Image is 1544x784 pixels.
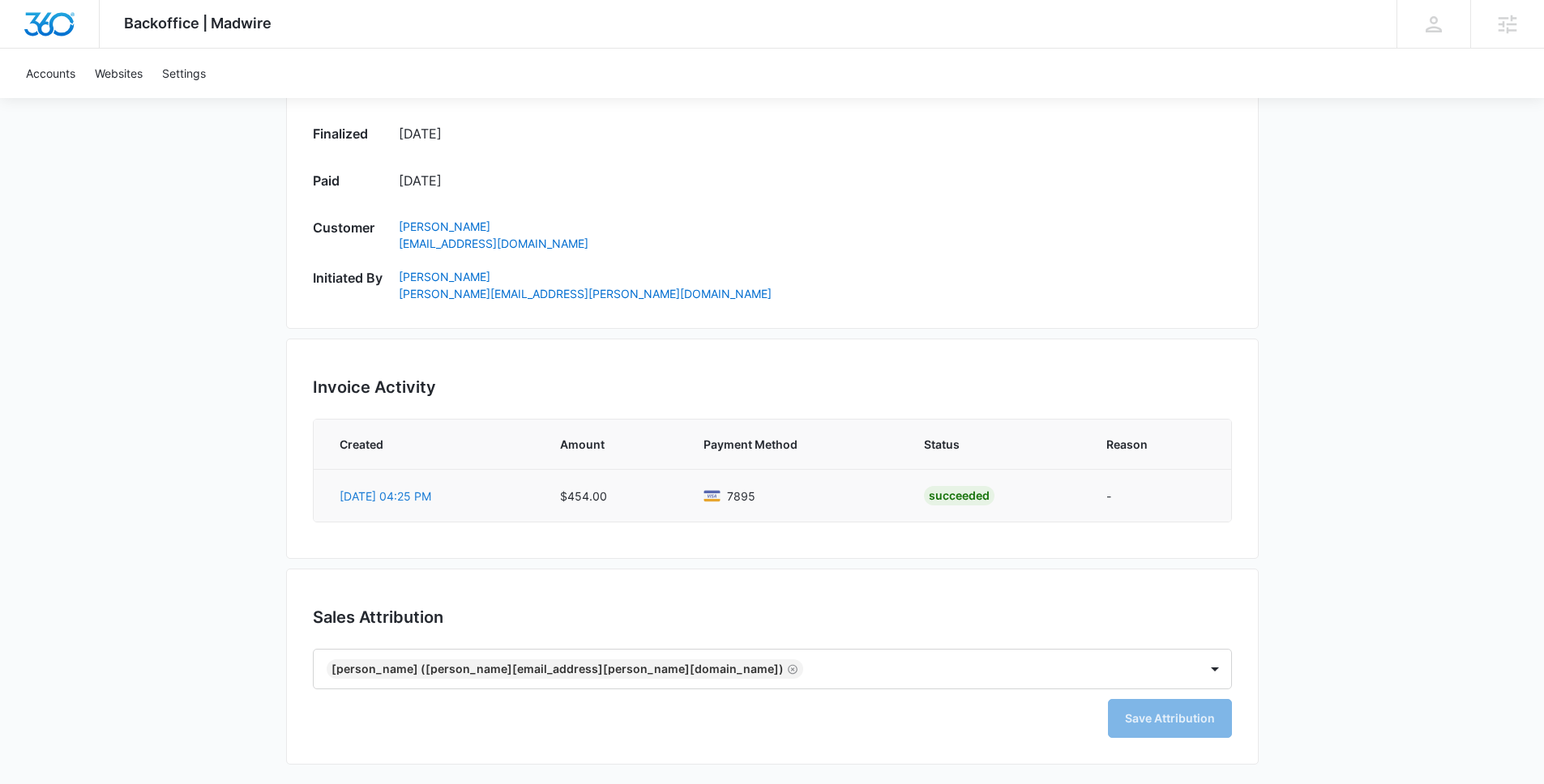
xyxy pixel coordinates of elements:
td: - [1087,469,1231,522]
div: [PERSON_NAME] ([PERSON_NAME][EMAIL_ADDRESS][PERSON_NAME][DOMAIN_NAME]) [331,663,784,675]
span: Reason [1106,436,1205,453]
a: Accounts [16,49,85,98]
span: Amount [560,436,664,453]
div: Remove Nicholas Geymann (nicholas.geymann@madwire.com) [784,663,798,675]
p: [DATE] [399,124,1232,143]
h2: Sales Attribution [313,605,1232,629]
td: $454.00 [541,469,683,522]
span: Payment Method [704,436,886,453]
a: Settings [152,49,216,98]
h3: Paid [313,171,383,195]
div: Succeeded [924,486,994,505]
a: [PERSON_NAME][PERSON_NAME][EMAIL_ADDRESS][PERSON_NAME][DOMAIN_NAME] [399,268,1232,302]
span: Created [340,436,522,453]
a: Websites [85,49,152,98]
h2: Invoice Activity [313,375,1232,399]
h3: Finalized [313,124,383,148]
h3: Initiated By [313,268,383,296]
span: Visa ending with [727,488,755,505]
p: [DATE] [399,171,1232,190]
h3: Customer [313,218,383,245]
a: [DATE] 04:25 PM [340,489,431,503]
a: [PERSON_NAME][EMAIL_ADDRESS][DOMAIN_NAME] [399,218,1232,252]
span: Status [924,436,1067,453]
span: Backoffice | Madwire [124,15,272,32]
